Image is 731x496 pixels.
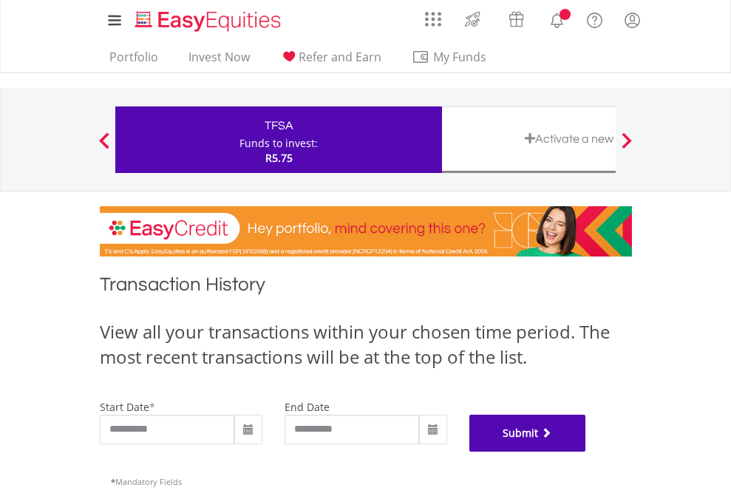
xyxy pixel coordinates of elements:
[412,47,509,67] span: My Funds
[100,400,149,414] label: start date
[538,4,576,33] a: Notifications
[576,4,613,33] a: FAQ's and Support
[612,140,642,154] button: Next
[132,9,287,33] img: EasyEquities_Logo.png
[504,7,528,31] img: vouchers-v2.svg
[100,206,632,257] img: EasyCredit Promotion Banner
[239,136,318,151] div: Funds to invest:
[183,50,256,72] a: Invest Now
[124,115,433,136] div: TFSA
[265,151,293,165] span: R5.75
[460,7,485,31] img: thrive-v2.svg
[129,4,287,33] a: Home page
[285,400,330,414] label: end date
[100,271,632,305] h1: Transaction History
[274,50,387,72] a: Refer and Earn
[100,319,632,370] div: View all your transactions within your chosen time period. The most recent transactions will be a...
[425,11,441,27] img: grid-menu-icon.svg
[415,4,451,27] a: AppsGrid
[469,415,586,452] button: Submit
[299,49,381,65] span: Refer and Earn
[89,140,119,154] button: Previous
[494,4,538,31] a: Vouchers
[111,476,182,487] span: Mandatory Fields
[613,4,651,36] a: My Profile
[103,50,164,72] a: Portfolio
